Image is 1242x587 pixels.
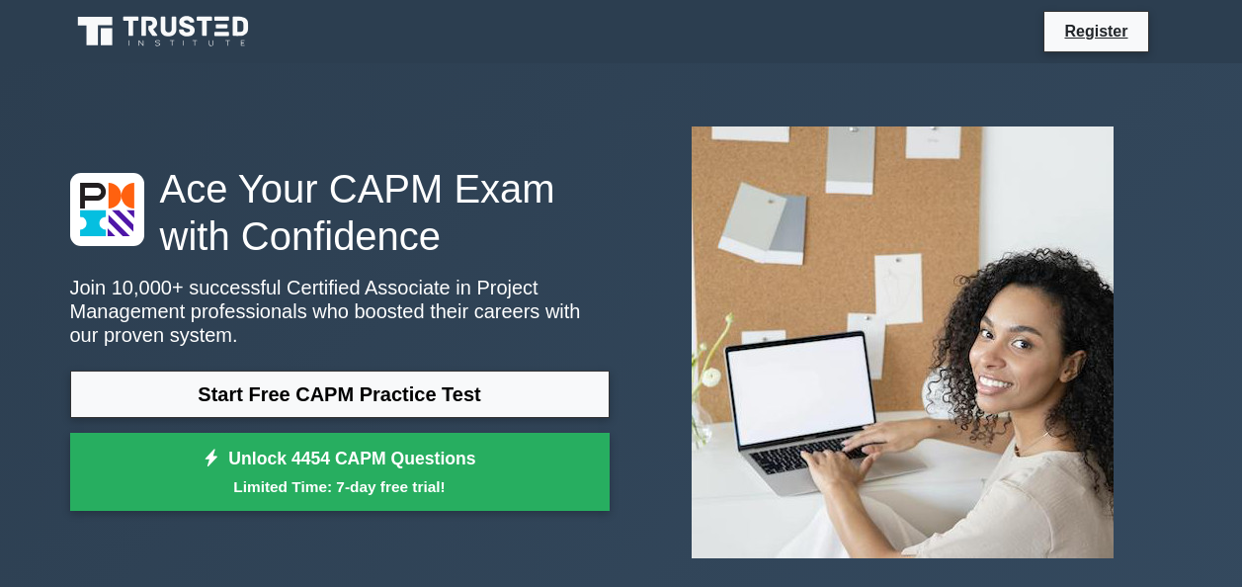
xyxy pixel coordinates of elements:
h1: Ace Your CAPM Exam with Confidence [70,165,610,260]
small: Limited Time: 7-day free trial! [95,475,585,498]
a: Register [1052,19,1139,43]
a: Start Free CAPM Practice Test [70,371,610,418]
p: Join 10,000+ successful Certified Associate in Project Management professionals who boosted their... [70,276,610,347]
a: Unlock 4454 CAPM QuestionsLimited Time: 7-day free trial! [70,433,610,512]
